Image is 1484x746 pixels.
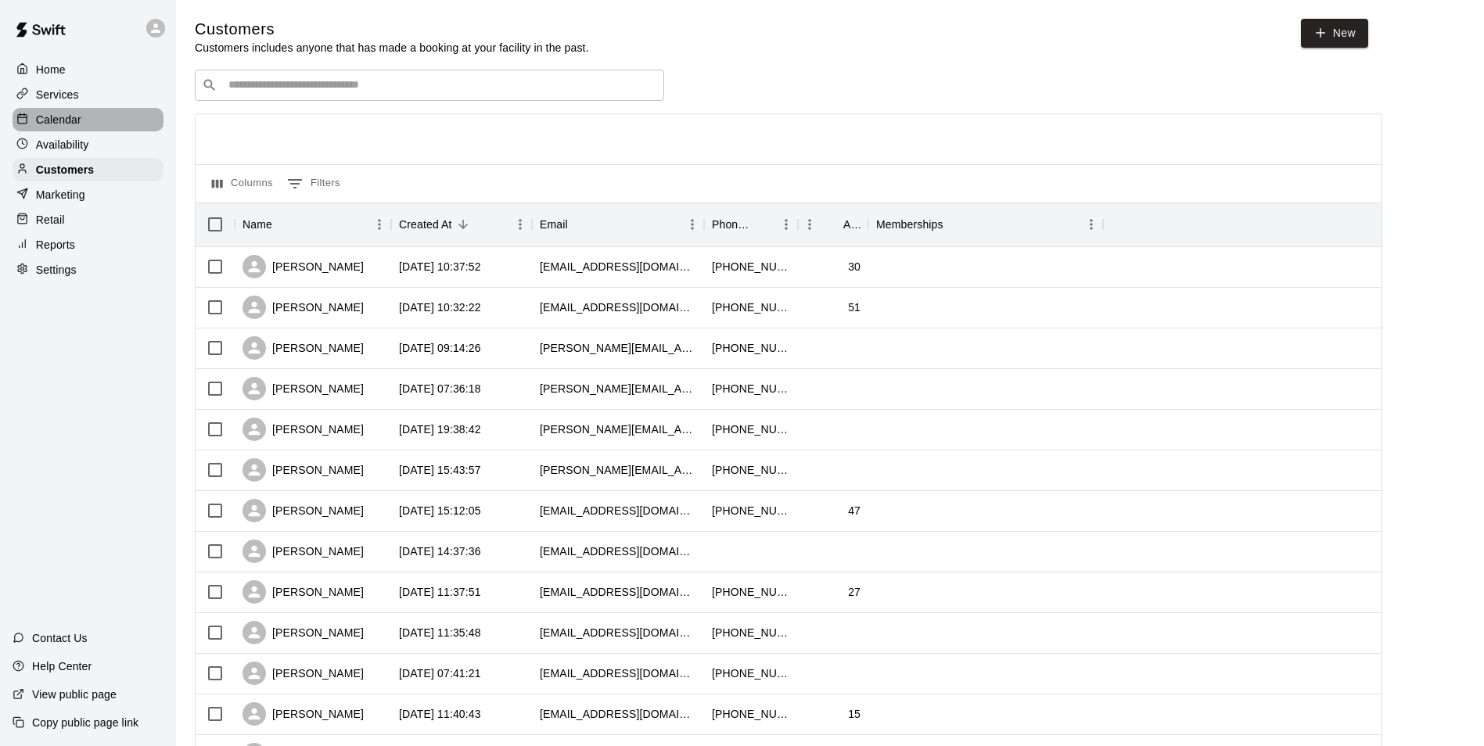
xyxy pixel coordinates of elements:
p: View public page [32,687,117,702]
div: [PERSON_NAME] [243,499,364,522]
div: patrick.nonhof@mac.com [540,462,696,478]
div: 2025-08-15 19:38:42 [399,421,481,437]
p: Settings [36,262,77,278]
div: [PERSON_NAME] [243,418,364,441]
div: +14802620440 [712,299,790,315]
div: [PERSON_NAME] [243,458,364,482]
div: Search customers by name or email [195,70,664,101]
p: Contact Us [32,630,88,646]
a: Marketing [13,183,163,206]
div: +19713344837 [712,665,790,681]
div: +16025012274 [712,503,790,518]
div: Phone Number [712,203,753,246]
div: [PERSON_NAME] [243,580,364,604]
button: Sort [943,213,965,235]
p: Customers includes anyone that has made a booking at your facility in the past. [195,40,589,56]
div: Name [243,203,272,246]
p: Help Center [32,658,92,674]
a: Home [13,58,163,81]
div: +18065843326 [712,462,790,478]
div: Created At [399,203,452,246]
a: Availability [13,133,163,156]
button: Select columns [208,171,277,196]
div: durannet@msn.com [540,299,696,315]
div: 2025-08-16 10:32:22 [399,299,481,315]
div: +15203402000 [712,584,790,600]
div: Email [540,203,568,246]
div: msanders8565@gmail.com [540,584,696,600]
p: Customers [36,162,94,178]
p: Reports [36,237,75,253]
p: Services [36,87,79,102]
button: Menu [774,213,798,236]
div: 2025-08-15 15:12:05 [399,503,481,518]
a: Retail [13,208,163,231]
a: Settings [13,258,163,282]
div: [PERSON_NAME] [243,662,364,685]
div: Age [843,203,861,246]
button: Show filters [283,171,344,196]
button: Sort [753,213,774,235]
div: Memberships [868,203,1103,246]
div: 2025-08-14 11:40:43 [399,706,481,722]
div: crawley.james229@gmail.com [540,381,696,396]
div: 51 [848,299,861,315]
div: Age [798,203,868,246]
div: 27 [848,584,861,600]
div: 2025-08-16 07:36:18 [399,381,481,396]
div: 2025-08-15 11:37:51 [399,584,481,600]
div: 15 [848,706,861,722]
div: lanye_west@yahoo.com [540,259,696,274]
div: [PERSON_NAME] [243,377,364,400]
p: Availability [36,137,89,152]
div: [PERSON_NAME] [243,296,364,319]
div: +14807469727 [712,259,790,274]
div: 30 [848,259,861,274]
button: Menu [1080,213,1103,236]
button: Menu [368,213,391,236]
p: Copy public page link [32,715,138,730]
div: 2025-08-15 07:41:21 [399,665,481,681]
div: Created At [391,203,532,246]
div: Email [532,203,704,246]
div: [PERSON_NAME] [243,621,364,644]
a: Customers [13,158,163,181]
div: +16196001313 [712,421,790,437]
a: New [1301,19,1368,48]
div: 2025-08-15 15:43:57 [399,462,481,478]
p: Calendar [36,112,81,127]
div: tmm3391@gmail.com [540,503,696,518]
button: Sort [452,213,474,235]
div: +14804403845 [712,340,790,356]
p: Marketing [36,187,85,203]
h5: Customers [195,19,589,40]
a: Reports [13,233,163,256]
p: Retail [36,212,65,228]
a: Calendar [13,108,163,131]
div: 2025-08-15 14:37:36 [399,543,481,559]
button: Menu [798,213,821,236]
div: chantel.huth@yahoo.com [540,340,696,356]
p: Home [36,62,66,77]
a: Services [13,83,163,106]
button: Menu [681,213,704,236]
button: Sort [272,213,294,235]
button: Menu [508,213,532,236]
div: +18016914796 [712,381,790,396]
div: 2025-08-15 11:35:48 [399,625,481,640]
div: [PERSON_NAME] [243,702,364,726]
div: gdespain@myguycoolingandheating.com [540,543,696,559]
div: Name [235,203,391,246]
div: [PERSON_NAME] [243,336,364,360]
div: 2025-08-16 09:14:26 [399,340,481,356]
div: frank.ramirez@mail.com [540,421,696,437]
button: Sort [568,213,590,235]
